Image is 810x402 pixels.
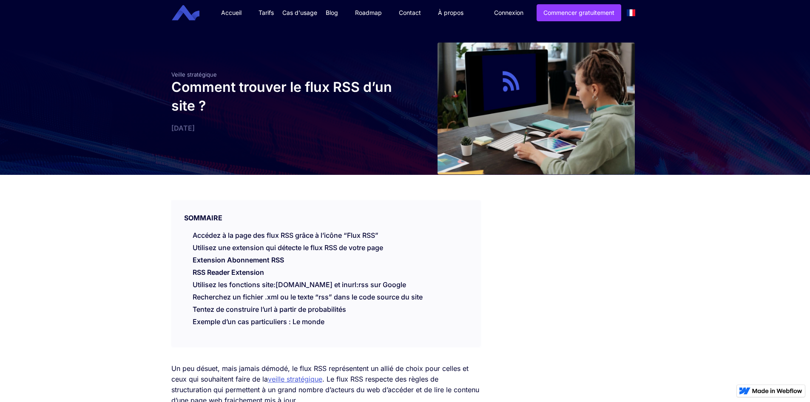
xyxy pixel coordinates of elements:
[193,317,324,326] a: Exemple d’un cas particuliers : Le monde
[193,280,406,289] a: Utilisez les fonctions site:[DOMAIN_NAME] et inurl:rss sur Google
[193,268,264,281] a: RSS Reader Extension
[537,4,621,21] a: Commencer gratuitement
[268,375,322,383] a: veille stratégique
[171,71,401,78] div: Veille stratégique
[171,124,401,132] div: [DATE]
[193,231,378,239] a: Accédez à la page des flux RSS grâce à l’icône “Flux RSS”
[193,256,284,268] a: Extension Abonnement RSS
[171,78,401,115] h1: Comment trouver le flux RSS d’un site ?
[193,293,423,301] a: Recherchez un fichier .xml ou le texte “rss” dans le code source du site
[282,9,317,17] div: Cas d'usage
[488,5,530,21] a: Connexion
[171,200,480,222] div: SOMMAIRE
[193,243,383,252] a: Utilisez une extension qui détecte le flux RSS de votre page
[752,388,802,393] img: Made in Webflow
[178,5,206,21] a: home
[193,305,346,314] a: Tentez de construire l’url à partir de probabilités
